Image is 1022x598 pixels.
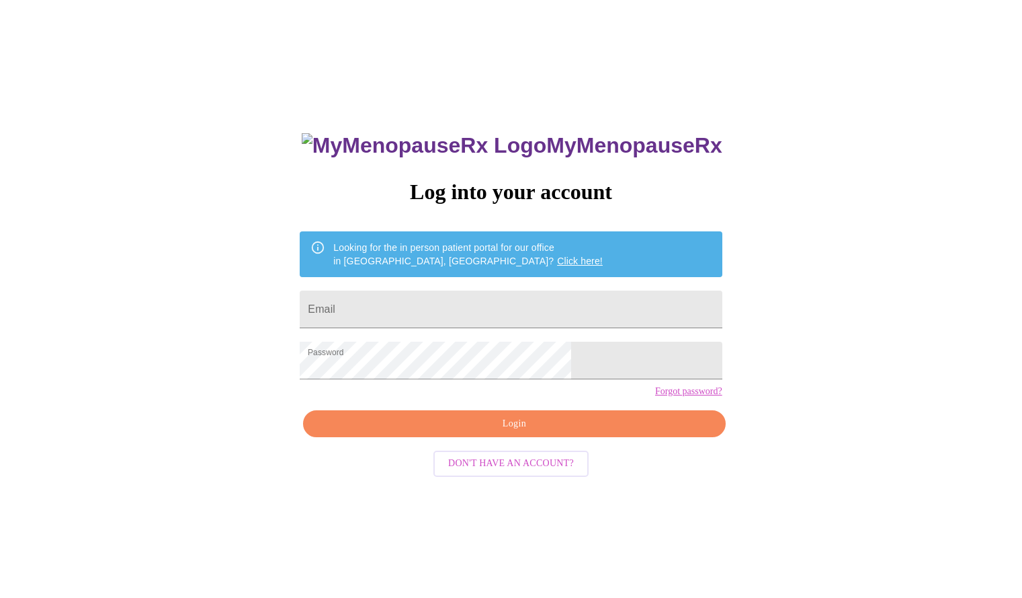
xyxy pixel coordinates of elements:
h3: MyMenopauseRx [302,133,722,158]
a: Click here! [557,256,603,266]
button: Login [303,410,725,438]
img: MyMenopauseRx Logo [302,133,546,158]
span: Login [318,416,710,433]
span: Don't have an account? [448,455,574,472]
h3: Log into your account [300,180,722,204]
a: Don't have an account? [430,457,592,468]
div: Looking for the in person patient portal for our office in [GEOGRAPHIC_DATA], [GEOGRAPHIC_DATA]? [333,235,603,273]
button: Don't have an account? [433,451,589,477]
a: Forgot password? [655,386,722,397]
